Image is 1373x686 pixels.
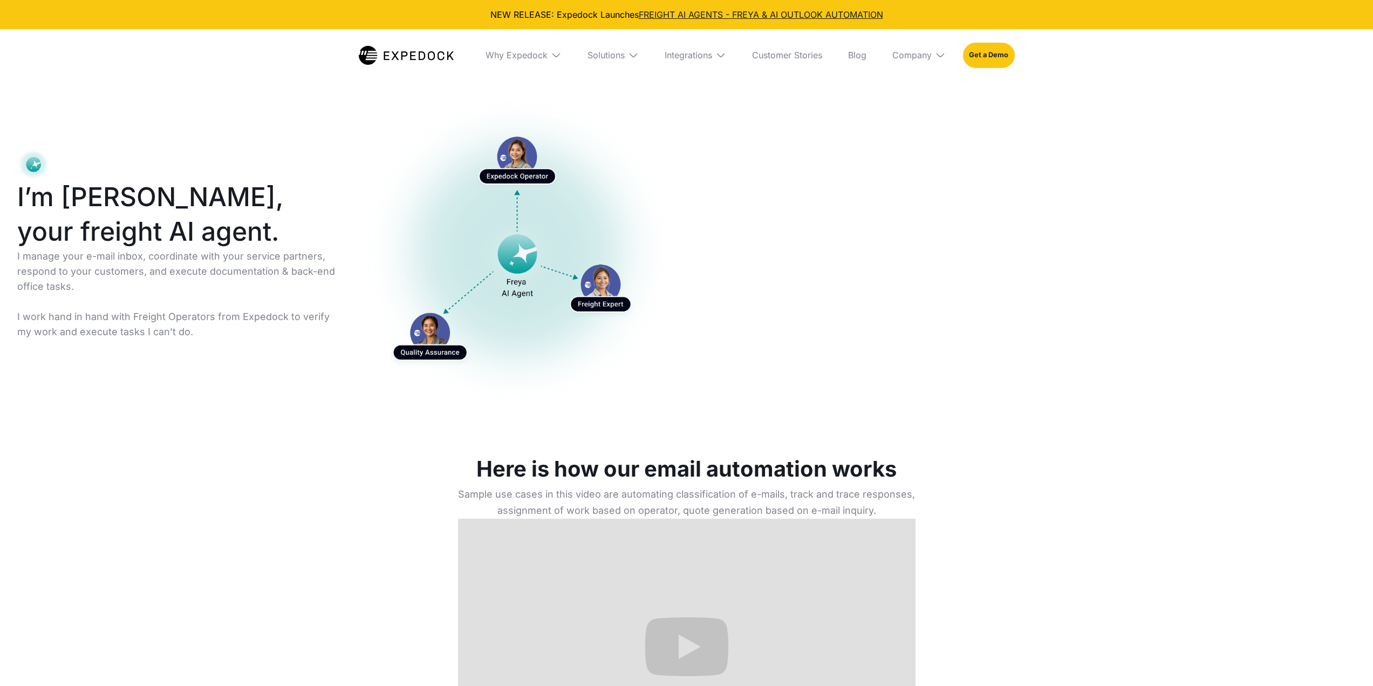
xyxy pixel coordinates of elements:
div: NEW RELEASE: Expedock Launches [9,9,1364,21]
a: FREIGHT AI AGENTS - FREYA & AI OUTLOOK AUTOMATION [639,9,883,20]
a: open lightbox [361,95,673,406]
div: Why Expedock [477,29,570,81]
h1: I’m [PERSON_NAME], your freight AI agent. [17,180,344,249]
div: Company [892,50,932,60]
div: Integrations [665,50,712,60]
a: Get a Demo [963,43,1014,67]
div: Solutions [588,50,625,60]
div: Integrations [656,29,735,81]
div: Why Expedock [486,50,548,60]
a: Blog [839,29,875,81]
p: Sample use cases in this video are automating classification of e-mails, track and trace response... [458,486,916,519]
div: Solutions [579,29,647,81]
a: Customer Stories [743,29,831,81]
p: I manage your e-mail inbox, coordinate with your service partners, respond to your customers, and... [17,249,344,339]
h1: Here is how our email automation works [476,456,897,482]
div: Company [884,29,954,81]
